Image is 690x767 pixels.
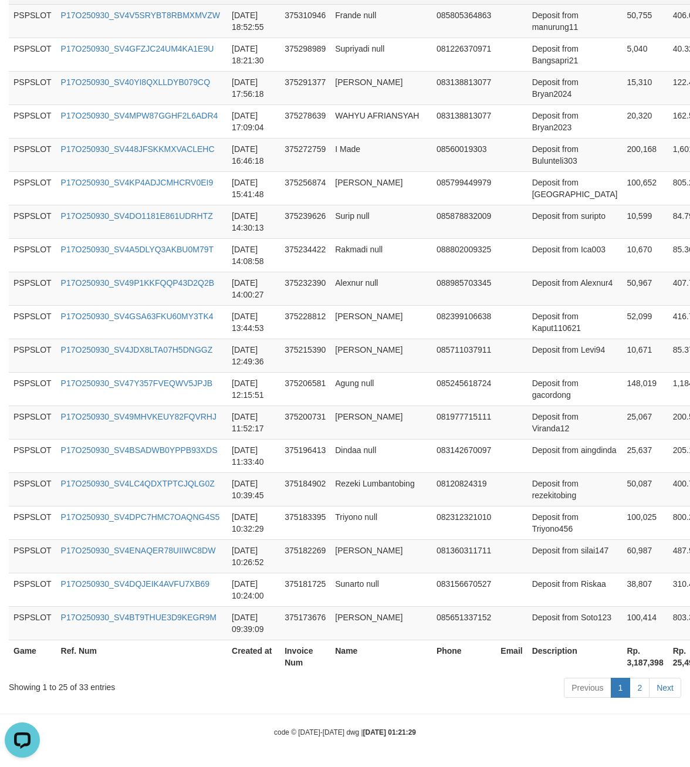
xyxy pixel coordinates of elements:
td: 15,310 [622,71,668,104]
small: code © [DATE]-[DATE] dwg | [274,728,416,736]
td: Deposit from Bryan2024 [527,71,623,104]
td: PSPSLOT [9,104,56,138]
td: [DATE] 13:44:53 [227,305,280,339]
td: 083138813077 [432,71,496,104]
td: PSPSLOT [9,238,56,272]
td: 50,087 [622,472,668,506]
td: PSPSLOT [9,406,56,439]
td: Agung null [330,372,432,406]
a: P17O250930_SV4BT9THUE3D9KEGR9M [61,613,217,622]
td: [PERSON_NAME] [330,71,432,104]
td: Deposit from Kaput110621 [527,305,623,339]
a: P17O250930_SV4DPC7HMC7OAQNG4S5 [61,512,220,522]
td: 375272759 [280,138,330,171]
td: 200,168 [622,138,668,171]
td: 100,025 [622,506,668,539]
td: [DATE] 14:30:13 [227,205,280,238]
td: PSPSLOT [9,506,56,539]
td: Rezeki Lumbantobing [330,472,432,506]
th: Email [496,640,527,673]
a: Next [649,678,681,698]
td: [DATE] 10:39:45 [227,472,280,506]
th: Phone [432,640,496,673]
td: PSPSLOT [9,339,56,372]
td: PSPSLOT [9,205,56,238]
td: PSPSLOT [9,606,56,640]
td: Deposit from Triyono456 [527,506,623,539]
td: Deposit from Viranda12 [527,406,623,439]
td: 085245618724 [432,372,496,406]
td: [DATE] 10:32:29 [227,506,280,539]
td: 38,807 [622,573,668,606]
td: 085651337152 [432,606,496,640]
a: P17O250930_SV4GSA63FKU60MY3TK4 [61,312,214,321]
td: Deposit from rezekitobing [527,472,623,506]
td: [DATE] 14:08:58 [227,238,280,272]
td: Sunarto null [330,573,432,606]
td: 081977715111 [432,406,496,439]
td: PSPSLOT [9,372,56,406]
a: P17O250930_SV4DO1181E861UDRHTZ [61,211,213,221]
td: 375182269 [280,539,330,573]
td: [PERSON_NAME] [330,171,432,205]
td: [PERSON_NAME] [330,305,432,339]
td: 100,652 [622,171,668,205]
th: Rp. 3,187,398 [622,640,668,673]
td: [DATE] 11:33:40 [227,439,280,472]
a: P17O250930_SV40YI8QXLLDYB079CQ [61,77,211,87]
th: Description [527,640,623,673]
td: 25,637 [622,439,668,472]
td: 375232390 [280,272,330,305]
td: PSPSLOT [9,38,56,71]
th: Name [330,640,432,673]
td: 5,040 [622,38,668,71]
td: [DATE] 11:52:17 [227,406,280,439]
td: 100,414 [622,606,668,640]
td: 375206581 [280,372,330,406]
th: Ref. Num [56,640,227,673]
td: Supriyadi null [330,38,432,71]
td: 085878832009 [432,205,496,238]
td: [DATE] 16:46:18 [227,138,280,171]
td: 088802009325 [432,238,496,272]
td: [DATE] 17:56:18 [227,71,280,104]
td: PSPSLOT [9,305,56,339]
td: 081226370971 [432,38,496,71]
td: Alexnur null [330,272,432,305]
td: 375298989 [280,38,330,71]
a: P17O250930_SV4DQJEIK4AVFU7XB69 [61,579,209,589]
td: 375310946 [280,4,330,38]
td: 375278639 [280,104,330,138]
a: P17O250930_SV49MHVKEUY82FQVRHJ [61,412,217,421]
td: WAHYU AFRIANSYAH [330,104,432,138]
td: Triyono null [330,506,432,539]
td: Deposit from aingdinda [527,439,623,472]
td: [DATE] 12:49:36 [227,339,280,372]
td: 375183395 [280,506,330,539]
td: [DATE] 10:26:52 [227,539,280,573]
a: P17O250930_SV4A5DLYQ3AKBU0M79T [61,245,214,254]
a: P17O250930_SV4LC4QDXTPTCJQLG0Z [61,479,215,488]
td: Deposit from Ica003 [527,238,623,272]
td: 08120824319 [432,472,496,506]
strong: [DATE] 01:21:29 [363,728,416,736]
td: 10,599 [622,205,668,238]
td: 081360311711 [432,539,496,573]
td: 088985703345 [432,272,496,305]
td: 52,099 [622,305,668,339]
td: 25,067 [622,406,668,439]
td: [DATE] 18:52:55 [227,4,280,38]
td: 375215390 [280,339,330,372]
td: 083138813077 [432,104,496,138]
a: P17O250930_SV4JDX8LTA07H5DNGGZ [61,345,213,354]
td: 085805364863 [432,4,496,38]
td: 375291377 [280,71,330,104]
th: Invoice Num [280,640,330,673]
td: 08560019303 [432,138,496,171]
a: P17O250930_SV4V5SRYBT8RBMXMVZW [61,11,220,20]
td: 50,755 [622,4,668,38]
td: Rakmadi null [330,238,432,272]
td: PSPSLOT [9,573,56,606]
button: Open LiveChat chat widget [5,5,40,40]
a: P17O250930_SV4GFZJC24UM4KA1E9U [61,44,214,53]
